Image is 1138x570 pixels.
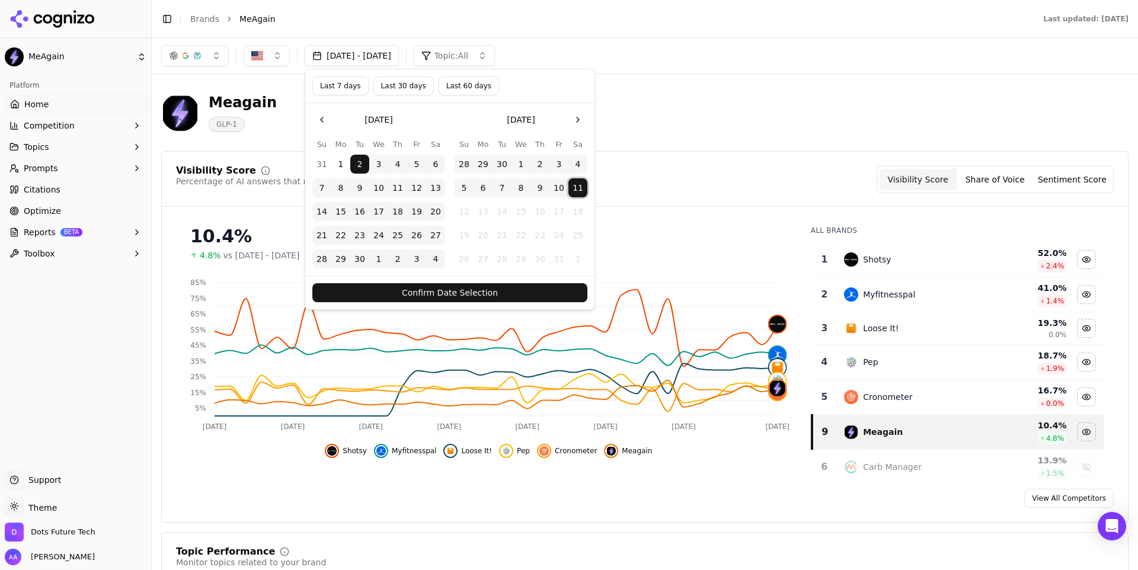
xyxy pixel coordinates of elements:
[24,226,56,238] span: Reports
[817,460,833,474] div: 6
[251,50,263,62] img: United States
[455,139,474,150] th: Sunday
[407,139,426,150] th: Friday
[474,178,493,197] button: Monday, October 6th, 2025, selected
[28,52,132,62] span: MeAgain
[209,93,277,112] div: Meagain
[407,249,426,268] button: Friday, October 3rd, 2025, selected
[812,380,1104,415] tr: 5cronometerCronometer16.7%0.0%Hide cronometer data
[388,202,407,221] button: Thursday, September 18th, 2025, selected
[176,175,386,187] div: Percentage of AI answers that mention your brand
[426,139,445,150] th: Saturday
[769,373,786,389] img: pep
[190,389,206,397] tspan: 15%
[549,155,568,174] button: Friday, October 3rd, 2025, selected
[161,94,199,132] img: MeAgain
[327,446,337,456] img: shotsy
[622,446,652,456] span: Meagain
[990,247,1066,259] div: 52.0 %
[24,141,49,153] span: Topics
[312,226,331,245] button: Sunday, September 21st, 2025, selected
[312,139,445,268] table: September 2025
[1077,250,1096,269] button: Hide shotsy data
[312,110,331,129] button: Go to the Previous Month
[190,326,206,334] tspan: 55%
[1046,469,1065,478] span: 1.5 %
[769,380,786,396] img: meagain
[568,155,587,174] button: Saturday, October 4th, 2025, selected
[350,202,369,221] button: Tuesday, September 16th, 2025, selected
[844,355,858,369] img: pep
[812,450,1104,485] tr: 6carb managerCarb Manager13.9%1.5%Show carb manager data
[200,249,221,261] span: 4.8%
[392,446,437,456] span: Myfitnesspal
[990,454,1066,466] div: 13.9 %
[369,139,388,150] th: Wednesday
[388,226,407,245] button: Thursday, September 25th, 2025, selected
[1077,388,1096,406] button: Hide cronometer data
[331,178,350,197] button: Monday, September 8th, 2025, selected
[369,226,388,245] button: Wednesday, September 24th, 2025, selected
[672,422,696,431] tspan: [DATE]
[5,116,146,135] button: Competition
[568,178,587,197] button: Today, Saturday, October 11th, 2025, selected
[331,155,350,174] button: Monday, September 1st, 2025
[863,356,878,368] div: Pep
[190,294,206,303] tspan: 75%
[312,249,331,268] button: Sunday, September 28th, 2025, selected
[530,139,549,150] th: Thursday
[844,287,858,302] img: myfitnesspal
[5,201,146,220] a: Optimize
[407,155,426,174] button: Friday, September 5th, 2025, selected
[515,422,539,431] tspan: [DATE]
[1046,364,1065,373] span: 1.9 %
[5,244,146,263] button: Toolbox
[437,422,461,431] tspan: [DATE]
[343,446,367,456] span: Shotsy
[863,322,899,334] div: Loose It!
[5,180,146,199] a: Citations
[312,283,587,302] button: Confirm Date Selection
[350,249,369,268] button: Tuesday, September 30th, 2025, selected
[24,248,55,260] span: Toolbox
[5,223,146,242] button: ReportsBETA
[512,155,530,174] button: Wednesday, October 1st, 2025, selected
[769,347,786,363] img: myfitnesspal
[195,404,206,412] tspan: 5%
[606,446,616,456] img: meagain
[203,422,227,431] tspan: [DATE]
[493,155,512,174] button: Tuesday, September 30th, 2025, selected
[549,139,568,150] th: Friday
[376,446,386,456] img: myfitnesspal
[190,341,206,350] tspan: 45%
[407,178,426,197] button: Friday, September 12th, 2025, selected
[407,226,426,245] button: Friday, September 26th, 2025, selected
[990,385,1066,396] div: 16.7 %
[331,226,350,245] button: Monday, September 22nd, 2025, selected
[369,202,388,221] button: Wednesday, September 17th, 2025, selected
[817,321,833,335] div: 3
[190,373,206,381] tspan: 25%
[769,383,786,400] img: cronometer
[24,98,49,110] span: Home
[512,139,530,150] th: Wednesday
[1043,14,1129,24] div: Last updated: [DATE]
[190,13,1019,25] nav: breadcrumb
[844,321,858,335] img: loose it!
[455,155,474,174] button: Sunday, September 28th, 2025, selected
[990,317,1066,329] div: 19.3 %
[863,426,903,438] div: Meagain
[1046,261,1065,271] span: 2.4 %
[426,202,445,221] button: Saturday, September 20th, 2025, selected
[350,178,369,197] button: Tuesday, September 9th, 2025, selected
[24,503,57,513] span: Theme
[209,117,245,132] span: GLP-1
[812,242,1104,277] tr: 1shotsyShotsy52.0%2.4%Hide shotsy data
[555,446,597,456] span: Cronometer
[812,277,1104,312] tr: 2myfitnesspalMyfitnesspal41.0%1.4%Hide myfitnesspal data
[493,139,512,150] th: Tuesday
[24,120,75,132] span: Competition
[990,282,1066,294] div: 41.0 %
[350,155,369,174] button: Tuesday, September 2nd, 2025, selected
[568,110,587,129] button: Go to the Next Month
